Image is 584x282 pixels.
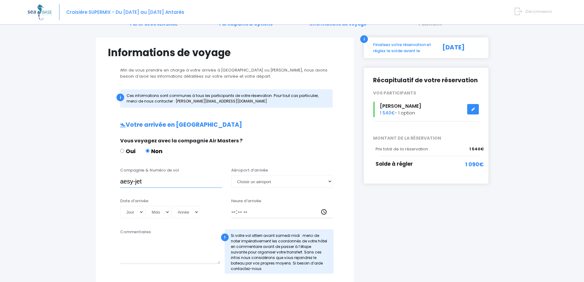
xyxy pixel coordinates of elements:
[66,9,184,15] span: Croisière SUPERMIX - Du [DATE] au [DATE] Antarès
[146,149,150,153] input: Non
[376,160,413,168] span: Solde à régler
[120,198,148,204] label: Date d'arrivée
[376,146,428,152] span: Prix total de la réservation
[221,234,229,241] div: !
[120,89,333,108] div: Ces informations sont communes à tous les participants de votre réservation. Pour tout cas partic...
[368,90,484,96] div: VOS PARTICIPANTS
[368,135,484,141] span: MONTANT DE LA RÉSERVATION
[469,146,484,152] span: 1 540€
[146,147,162,155] label: Non
[225,229,334,274] div: Si votre vol atterri avant samedi midi : merci de noter impérativement les coordonnés de votre hô...
[465,160,484,168] span: 1 090€
[231,198,261,204] label: Heure d'arrivée
[120,167,179,173] label: Compagnie & Numéro de vol
[120,147,136,155] label: Oui
[436,42,484,54] div: [DATE]
[108,67,342,79] p: Afin de vous prendre en charge à votre arrivée à [GEOGRAPHIC_DATA] ou [PERSON_NAME], nous avons b...
[525,9,552,14] span: Déconnexion
[116,94,124,101] div: i
[120,137,242,144] span: Vous voyagez avec la compagnie Air Masters ?
[108,122,342,129] h2: Votre arrivée en [GEOGRAPHIC_DATA]
[373,77,479,84] h2: Récapitulatif de votre réservation
[368,42,436,54] div: Finalisez votre réservation et réglez le solde avant le
[120,229,151,235] label: Commentaires
[231,167,268,173] label: Aéroport d'arrivée
[368,102,484,117] div: - 1 option
[360,35,368,43] div: i
[108,47,342,59] h1: Informations de voyage
[120,149,124,153] input: Oui
[380,110,395,116] span: 1 540€
[380,102,421,110] span: [PERSON_NAME]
